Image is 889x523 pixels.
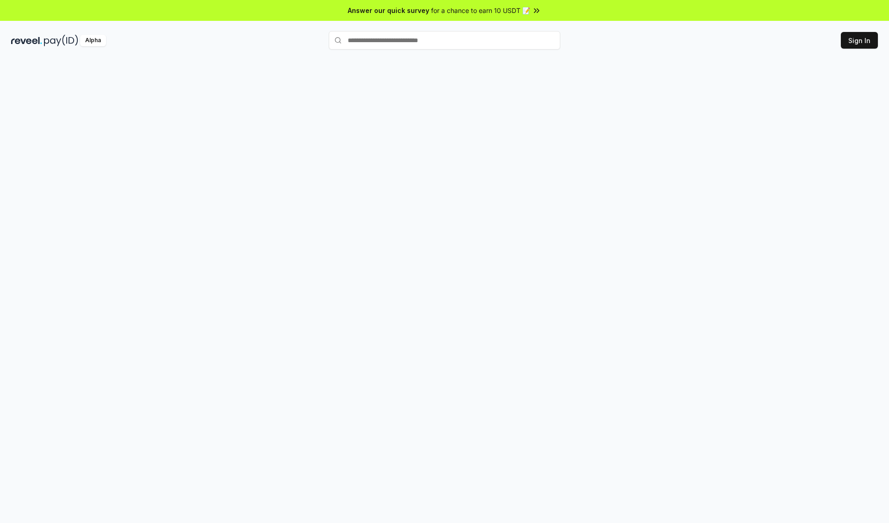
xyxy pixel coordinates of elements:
div: Alpha [80,35,106,46]
img: reveel_dark [11,35,42,46]
span: for a chance to earn 10 USDT 📝 [431,6,530,15]
img: pay_id [44,35,78,46]
button: Sign In [841,32,878,49]
span: Answer our quick survey [348,6,429,15]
